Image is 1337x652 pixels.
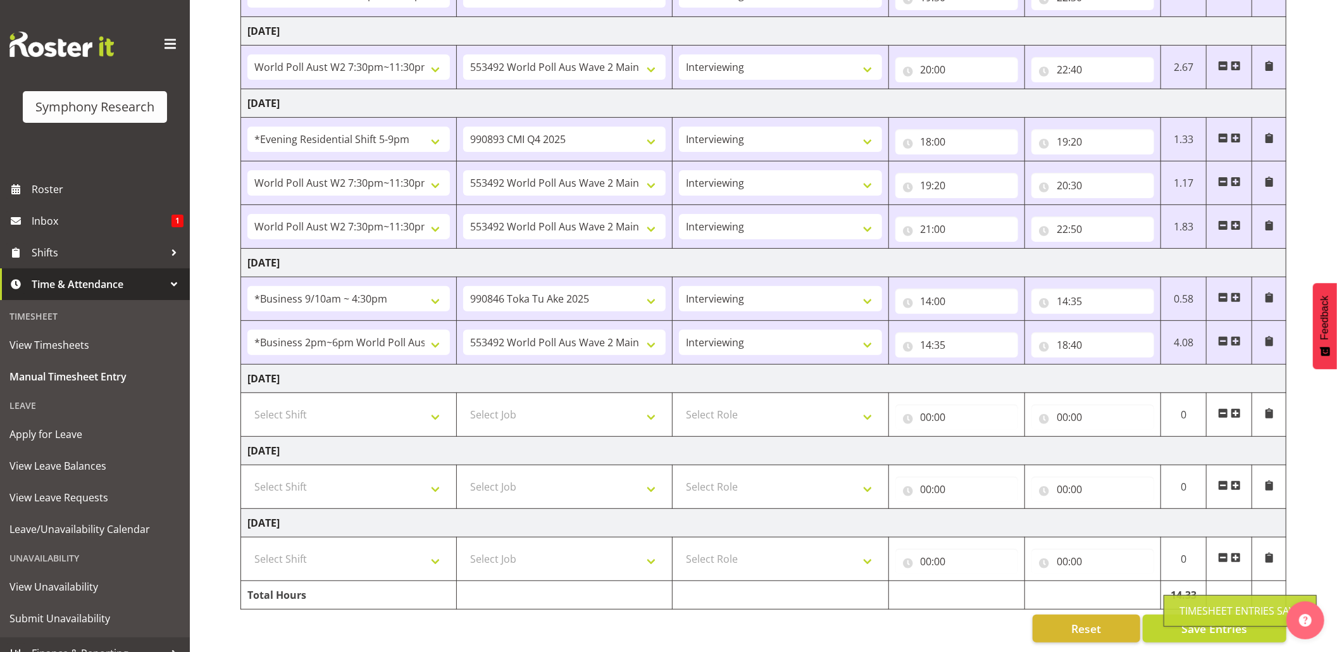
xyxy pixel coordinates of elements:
[9,367,180,386] span: Manual Timesheet Entry
[9,335,180,354] span: View Timesheets
[241,509,1286,537] td: [DATE]
[9,425,180,444] span: Apply for Leave
[895,477,1018,502] input: Click to select...
[895,289,1018,314] input: Click to select...
[1031,57,1154,82] input: Click to select...
[1033,615,1140,643] button: Reset
[241,249,1286,277] td: [DATE]
[32,180,183,199] span: Roster
[1161,46,1207,89] td: 2.67
[3,513,187,545] a: Leave/Unavailability Calendar
[9,520,180,539] span: Leave/Unavailability Calendar
[1031,216,1154,242] input: Click to select...
[1161,277,1207,321] td: 0.58
[171,215,183,227] span: 1
[9,609,180,628] span: Submit Unavailability
[1161,581,1207,610] td: 14.33
[3,392,187,418] div: Leave
[1161,465,1207,509] td: 0
[1031,549,1154,574] input: Click to select...
[9,577,180,596] span: View Unavailability
[895,332,1018,358] input: Click to select...
[1161,537,1207,581] td: 0
[3,329,187,361] a: View Timesheets
[1161,393,1207,437] td: 0
[3,571,187,603] a: View Unavailability
[1161,321,1207,365] td: 4.08
[1299,614,1312,627] img: help-xxl-2.png
[895,57,1018,82] input: Click to select...
[241,17,1286,46] td: [DATE]
[35,97,154,116] div: Symphony Research
[895,173,1018,198] input: Click to select...
[3,482,187,513] a: View Leave Requests
[1313,283,1337,369] button: Feedback - Show survey
[895,404,1018,430] input: Click to select...
[1161,205,1207,249] td: 1.83
[1031,129,1154,154] input: Click to select...
[1031,173,1154,198] input: Click to select...
[241,437,1286,465] td: [DATE]
[1031,404,1154,430] input: Click to select...
[895,216,1018,242] input: Click to select...
[1319,296,1331,340] span: Feedback
[1181,620,1247,637] span: Save Entries
[241,365,1286,393] td: [DATE]
[1031,477,1154,502] input: Click to select...
[241,581,457,610] td: Total Hours
[9,456,180,475] span: View Leave Balances
[3,603,187,634] a: Submit Unavailability
[32,275,165,294] span: Time & Attendance
[9,488,180,507] span: View Leave Requests
[1161,161,1207,205] td: 1.17
[3,361,187,392] a: Manual Timesheet Entry
[1071,620,1101,637] span: Reset
[241,89,1286,118] td: [DATE]
[3,418,187,450] a: Apply for Leave
[895,549,1018,574] input: Click to select...
[32,211,171,230] span: Inbox
[1143,615,1286,643] button: Save Entries
[32,243,165,262] span: Shifts
[3,545,187,571] div: Unavailability
[1179,603,1301,618] div: Timesheet Entries Save
[895,129,1018,154] input: Click to select...
[3,303,187,329] div: Timesheet
[1031,332,1154,358] input: Click to select...
[1031,289,1154,314] input: Click to select...
[1161,118,1207,161] td: 1.33
[9,32,114,57] img: Rosterit website logo
[3,450,187,482] a: View Leave Balances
